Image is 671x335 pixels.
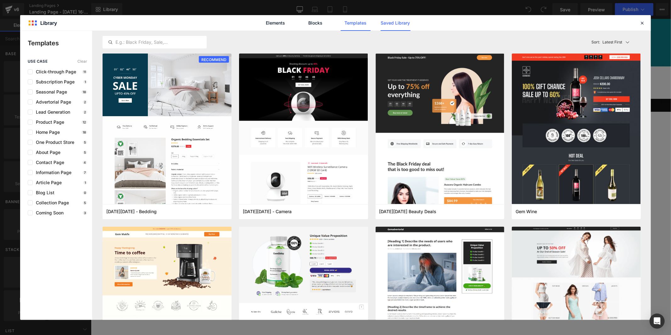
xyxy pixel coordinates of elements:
p: 18 [81,90,87,94]
span: Collection Page [33,200,69,205]
span: Cyber Monday - Bedding [106,209,157,214]
span: Sale [232,61,243,66]
span: Contact Us [383,61,411,66]
span: Gem Wine [516,209,537,214]
span: Information Page [33,170,71,175]
span: RECOMMEND [199,56,229,63]
div: 🎉 SEPTEMBER SURPRISE SALE 🎉 [233,25,348,32]
p: Templates [28,38,92,48]
span: Lead Generation [33,110,70,115]
p: 12 [81,120,87,124]
a: About Us [247,56,278,71]
div: SAVE BIG THIS MONTH [250,34,330,42]
input: E.g.: Black Friday, Sale,... [103,38,206,46]
span: One Product Store [33,140,74,145]
a: Blocks [301,15,331,31]
span: All Products [144,61,173,66]
span: Coming Soon [33,210,64,215]
a: Explore Template [262,216,318,229]
span: 00 [319,5,327,11]
a: Free Trial [415,56,449,71]
div: Open Intercom Messenger [650,314,665,329]
span: Advertorial Page [33,99,71,105]
img: Norelie USA [74,56,131,71]
p: 2 [83,110,87,114]
a: Templates [341,15,371,31]
a: Subscribe & Save [177,56,228,71]
span: Black Friday - Camera [243,209,292,214]
p: 4 [82,161,87,164]
span: Black Friday Beauty Deals [379,209,437,214]
p: or Drag & Drop elements from left sidebar [111,234,469,238]
p: Latest First [603,39,623,45]
span: About Page [33,150,60,155]
span: About Us [251,61,273,66]
a: Elements [261,15,291,31]
button: Latest FirstSort:Latest First [589,36,641,48]
span: SEC [354,11,361,14]
span: Seasonal Page [33,89,67,94]
a: Saved Library [381,15,411,31]
span: Article Page [33,180,62,185]
span: 00 [336,5,344,11]
div: FREE Worldwide Shipping [257,82,323,91]
a: All Products [140,56,177,71]
p: 2 [83,100,87,104]
a: 🎉 SEPTEMBER SURPRISE SALE 🎉 SAVE BIG THIS MONTH [70,20,510,48]
span: Customer Stories [282,61,325,66]
span: 00 [353,5,361,11]
span: Subscribe & Save [182,61,224,66]
p: 5 [83,140,87,144]
p: 0 [83,191,87,195]
p: Start building your page [111,139,469,147]
a: Contact Us [379,56,415,71]
span: Click-through Page [33,69,76,74]
p: 3 [83,211,87,215]
p: 11 [82,70,87,74]
p: 1 [83,181,87,185]
summary: Search [465,56,480,71]
a: Track Your Order [329,56,379,71]
p: 18 [81,130,87,134]
span: Subscription Page [33,79,75,84]
span: HRS [320,11,327,14]
p: 1 [83,80,87,84]
span: Track Your Order [333,61,375,66]
a: Customer Stories [278,56,329,71]
span: MIN [337,11,344,14]
span: Clear [77,59,87,64]
span: Sort: [592,40,600,44]
span: Product Page [33,120,64,125]
p: 5 [83,201,87,205]
p: 5 [83,150,87,154]
p: 7 [83,171,87,174]
span: Contact Page [33,160,64,165]
a: Sale [228,56,247,71]
span: use case [28,59,48,64]
span: Blog List [33,190,54,195]
span: Home Page [33,130,60,135]
span: Free Trial [419,61,445,66]
strong: Clearance Sale | Ending Soon [215,5,313,14]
